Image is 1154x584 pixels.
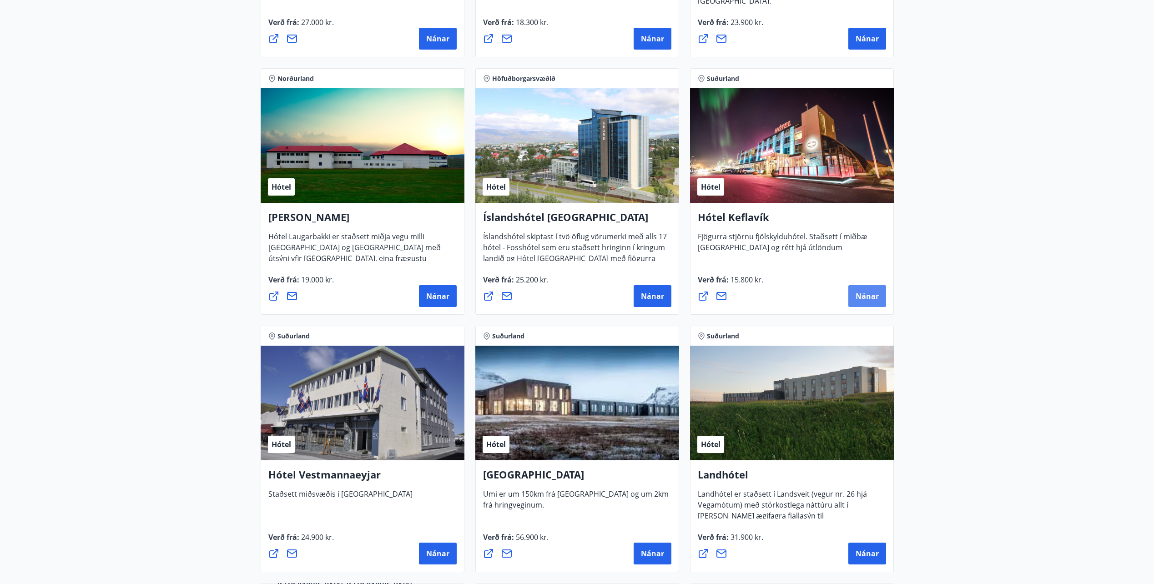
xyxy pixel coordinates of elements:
[483,232,667,282] span: Íslandshótel skiptast í tvö öflug vörumerki með alls 17 hótel - Fosshótel sem eru staðsett hringi...
[729,17,763,27] span: 23.900 kr.
[698,468,886,488] h4: Landhótel
[856,549,879,559] span: Nánar
[848,285,886,307] button: Nánar
[268,532,334,549] span: Verð frá :
[419,285,457,307] button: Nánar
[272,439,291,449] span: Hótel
[483,210,671,231] h4: Íslandshótel [GEOGRAPHIC_DATA]
[483,17,549,35] span: Verð frá :
[268,210,457,231] h4: [PERSON_NAME]
[483,532,549,549] span: Verð frá :
[641,291,664,301] span: Nánar
[299,532,334,542] span: 24.900 kr.
[426,34,449,44] span: Nánar
[698,532,763,549] span: Verð frá :
[492,74,555,83] span: Höfuðborgarsvæðið
[641,34,664,44] span: Nánar
[848,28,886,50] button: Nánar
[856,291,879,301] span: Nánar
[698,489,867,550] span: Landhótel er staðsett í Landsveit (vegur nr. 26 hjá Vegamótum) með stórkostlega náttúru allt í [P...
[634,543,671,564] button: Nánar
[483,489,669,517] span: Umi er um 150km frá [GEOGRAPHIC_DATA] og um 2km frá hringveginum.
[698,232,867,260] span: Fjögurra stjörnu fjölskylduhótel. Staðsett í miðbæ [GEOGRAPHIC_DATA] og rétt hjá útlöndum
[634,285,671,307] button: Nánar
[486,439,506,449] span: Hótel
[483,468,671,488] h4: [GEOGRAPHIC_DATA]
[634,28,671,50] button: Nánar
[486,182,506,192] span: Hótel
[268,468,457,488] h4: Hótel Vestmannaeyjar
[707,74,739,83] span: Suðurland
[698,275,763,292] span: Verð frá :
[514,532,549,542] span: 56.900 kr.
[701,182,721,192] span: Hótel
[707,332,739,341] span: Suðurland
[299,17,334,27] span: 27.000 kr.
[641,549,664,559] span: Nánar
[419,543,457,564] button: Nánar
[729,532,763,542] span: 31.900 kr.
[698,17,763,35] span: Verð frá :
[701,439,721,449] span: Hótel
[268,489,413,506] span: Staðsett miðsvæðis í [GEOGRAPHIC_DATA]
[272,182,291,192] span: Hótel
[299,275,334,285] span: 19.000 kr.
[268,17,334,35] span: Verð frá :
[848,543,886,564] button: Nánar
[729,275,763,285] span: 15.800 kr.
[483,275,549,292] span: Verð frá :
[268,232,441,282] span: Hótel Laugarbakki er staðsett miðja vegu milli [GEOGRAPHIC_DATA] og [GEOGRAPHIC_DATA] með útsýni ...
[492,332,524,341] span: Suðurland
[514,275,549,285] span: 25.200 kr.
[277,332,310,341] span: Suðurland
[698,210,886,231] h4: Hótel Keflavík
[856,34,879,44] span: Nánar
[426,549,449,559] span: Nánar
[268,275,334,292] span: Verð frá :
[426,291,449,301] span: Nánar
[514,17,549,27] span: 18.300 kr.
[419,28,457,50] button: Nánar
[277,74,314,83] span: Norðurland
